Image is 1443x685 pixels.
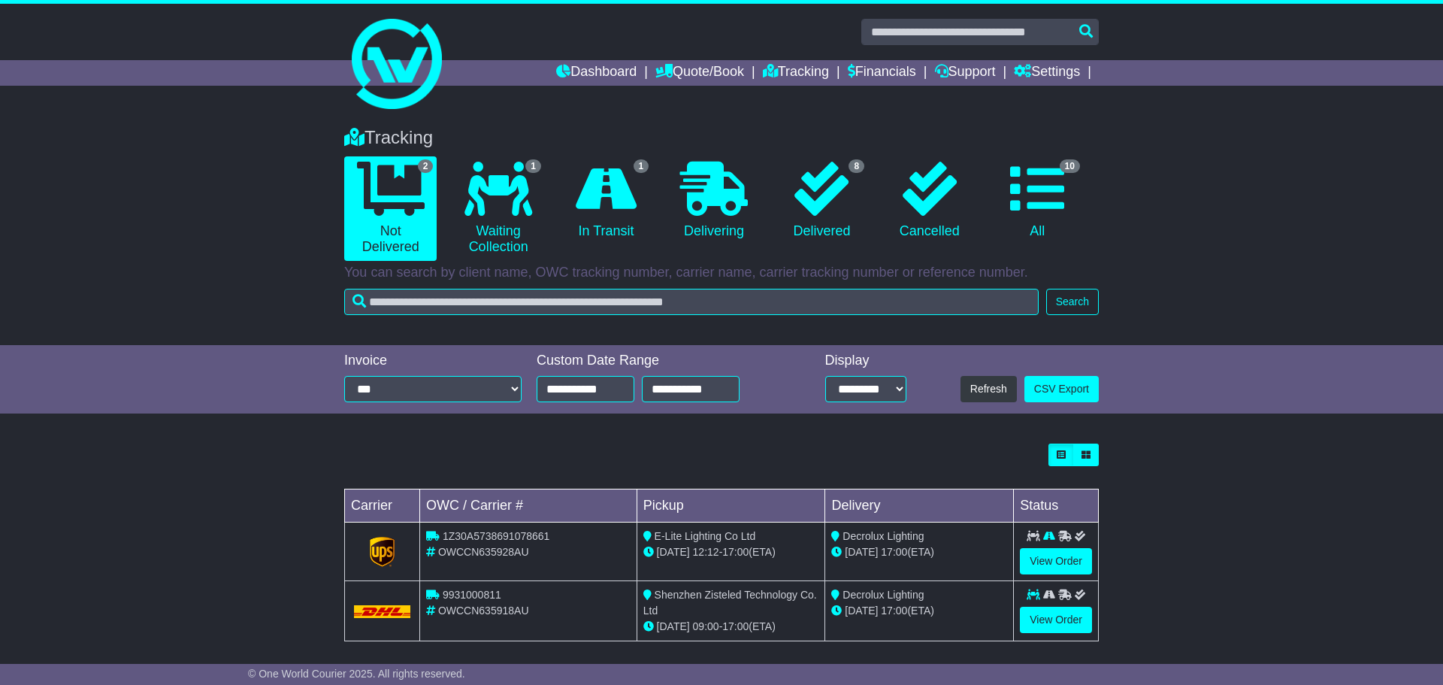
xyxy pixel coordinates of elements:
a: 10 All [991,156,1084,245]
span: 17:00 [722,620,749,632]
p: You can search by client name, OWC tracking number, carrier name, carrier tracking number or refe... [344,265,1099,281]
span: 12:12 [693,546,719,558]
img: DHL.png [354,605,410,617]
span: 17:00 [881,605,907,617]
div: (ETA) [831,603,1007,619]
div: Custom Date Range [537,353,778,369]
div: - (ETA) [643,619,819,635]
span: E-Lite Lighting Co Ltd [655,530,756,542]
span: 1 [634,159,649,173]
span: 17:00 [722,546,749,558]
a: View Order [1020,548,1092,574]
span: [DATE] [657,620,690,632]
a: 8 Delivered [776,156,868,245]
span: Decrolux Lighting [843,530,924,542]
span: [DATE] [845,546,878,558]
div: Invoice [344,353,522,369]
a: 2 Not Delivered [344,156,437,261]
div: (ETA) [831,544,1007,560]
button: Refresh [960,376,1017,402]
a: 1 Waiting Collection [452,156,544,261]
span: 1 [525,159,541,173]
td: Pickup [637,490,825,523]
img: GetCarrierServiceLogo [370,537,395,567]
a: Dashboard [556,60,637,86]
a: Cancelled [883,156,976,245]
a: CSV Export [1024,376,1099,402]
span: © One World Courier 2025. All rights reserved. [248,668,465,680]
span: 1Z30A5738691078661 [443,530,549,542]
span: [DATE] [845,605,878,617]
span: OWCCN635918AU [438,605,529,617]
a: Settings [1014,60,1080,86]
span: OWCCN635928AU [438,546,529,558]
div: Tracking [337,127,1106,149]
div: Display [825,353,906,369]
a: View Order [1020,607,1092,633]
a: Tracking [763,60,829,86]
td: Delivery [825,490,1014,523]
span: 09:00 [693,620,719,632]
td: OWC / Carrier # [420,490,637,523]
span: 9931000811 [443,589,501,601]
span: 10 [1060,159,1080,173]
button: Search [1046,289,1099,315]
a: Quote/Book [655,60,744,86]
a: Delivering [667,156,760,245]
a: Financials [848,60,916,86]
a: 1 In Transit [560,156,652,245]
span: 8 [849,159,864,173]
td: Status [1014,490,1099,523]
td: Carrier [345,490,420,523]
div: - (ETA) [643,544,819,560]
span: [DATE] [657,546,690,558]
span: 17:00 [881,546,907,558]
span: Shenzhen Zisteled Technology Co. Ltd [643,589,817,617]
a: Support [935,60,996,86]
span: Decrolux Lighting [843,589,924,601]
span: 2 [418,159,434,173]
